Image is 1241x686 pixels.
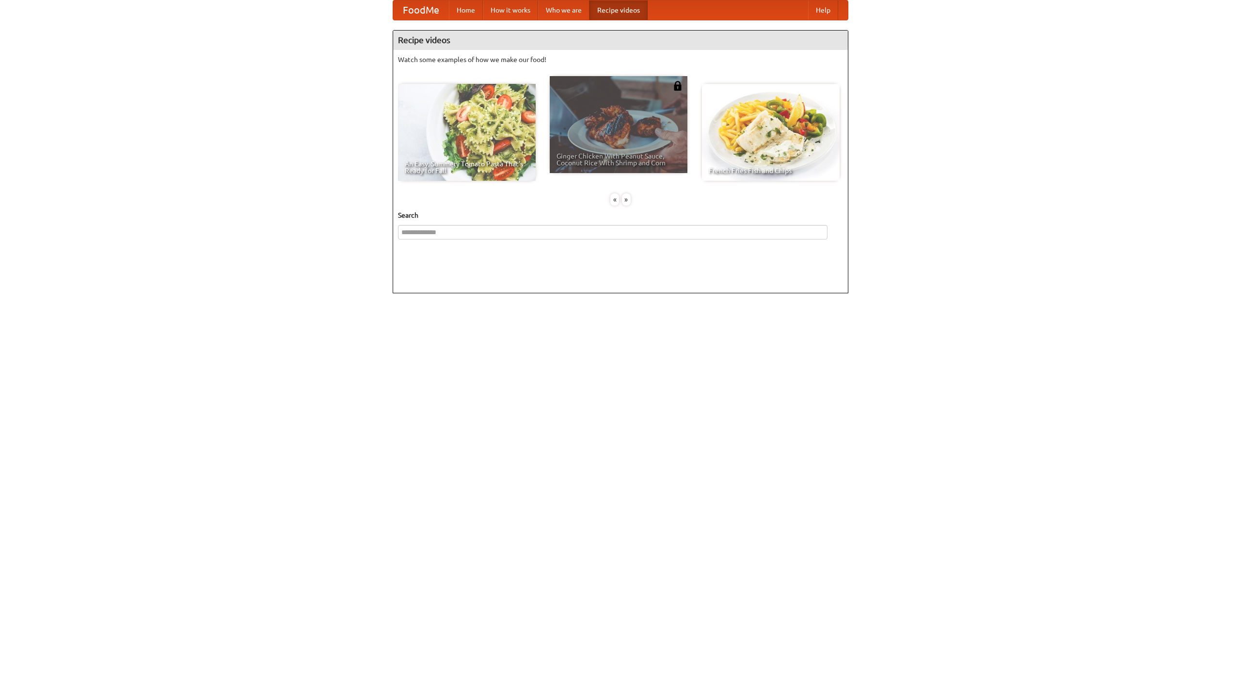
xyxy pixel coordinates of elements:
[393,31,848,50] h4: Recipe videos
[405,160,529,174] span: An Easy, Summery Tomato Pasta That's Ready for Fall
[808,0,838,20] a: Help
[398,210,843,220] h5: Search
[398,84,536,181] a: An Easy, Summery Tomato Pasta That's Ready for Fall
[673,81,683,91] img: 483408.png
[702,84,840,181] a: French Fries Fish and Chips
[709,167,833,174] span: French Fries Fish and Chips
[483,0,538,20] a: How it works
[610,193,619,206] div: «
[393,0,449,20] a: FoodMe
[538,0,589,20] a: Who we are
[589,0,648,20] a: Recipe videos
[398,55,843,64] p: Watch some examples of how we make our food!
[622,193,631,206] div: »
[449,0,483,20] a: Home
